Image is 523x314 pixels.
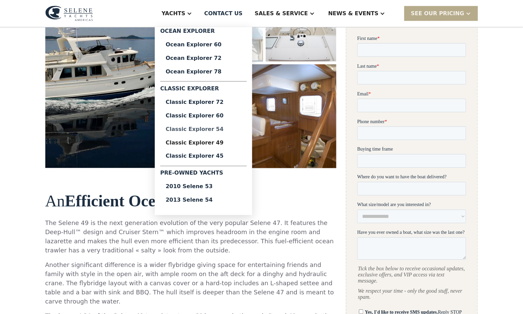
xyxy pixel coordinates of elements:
[160,194,247,207] a: 2013 Selene 54
[160,169,247,180] div: Pre-Owned Yachts
[411,9,465,18] div: SEE Our Pricing
[166,184,241,189] div: 2010 Selene 53
[160,180,247,194] a: 2010 Selene 53
[204,9,243,18] div: Contact US
[166,154,241,159] div: Classic Explorer 45
[255,9,308,18] div: Sales & Service
[160,150,247,163] a: Classic Explorer 45
[404,6,478,21] div: SEE Our Pricing
[166,55,241,61] div: Ocean Explorer 72
[160,122,247,136] a: Classic Explorer 54
[160,27,247,38] div: Ocean Explorer
[162,9,185,18] div: Yachts
[166,99,241,105] div: Classic Explorer 72
[192,64,336,168] img: 50 foot motor yacht
[155,27,252,215] nav: Yachts
[166,140,241,145] div: Classic Explorer 49
[160,51,247,65] a: Ocean Explorer 72
[160,109,247,122] a: Classic Explorer 60
[45,193,337,210] h2: An
[166,198,241,203] div: 2013 Selene 54
[160,95,247,109] a: Classic Explorer 72
[45,219,337,255] p: The Selene 49 is the next generation evolution of the very popular Selene 47. It features the Dee...
[160,85,247,95] div: Classic Explorer
[160,65,247,78] a: Ocean Explorer 78
[65,192,232,210] strong: Efficient Ocean Trawler
[266,1,337,62] a: open lightbox
[192,64,336,168] a: open lightbox
[160,38,247,51] a: Ocean Explorer 60
[160,136,247,150] a: Classic Explorer 49
[166,42,241,47] div: Ocean Explorer 60
[45,6,93,21] img: logo
[166,69,241,74] div: Ocean Explorer 78
[328,9,379,18] div: News & EVENTS
[166,127,241,132] div: Classic Explorer 54
[166,113,241,118] div: Classic Explorer 60
[45,261,337,306] p: Another significant difference is a wider flybridge giving space for entertaining friends and fam...
[266,1,337,62] img: 50 foot motor yacht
